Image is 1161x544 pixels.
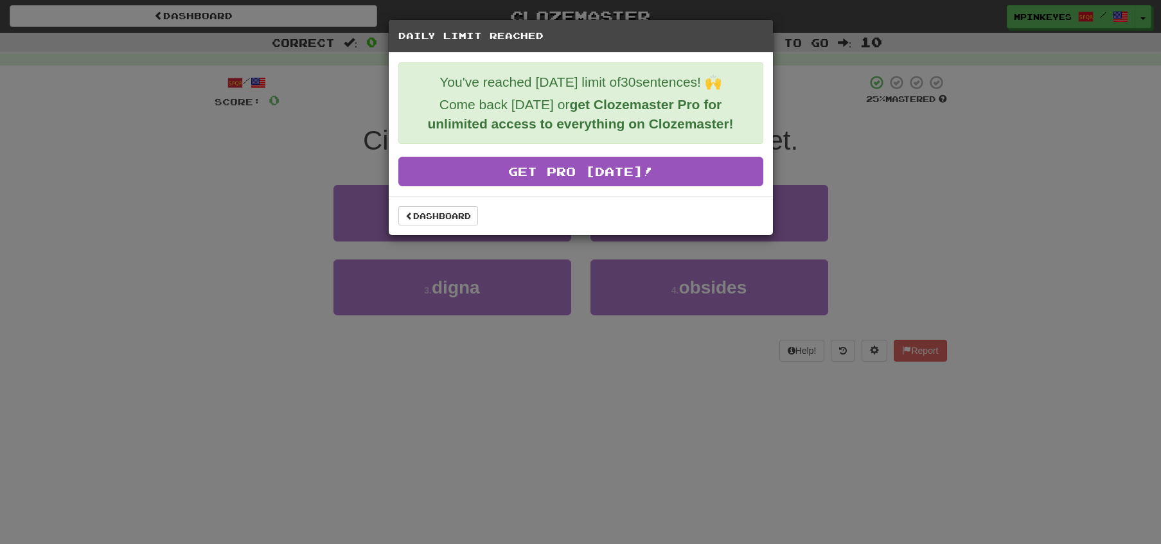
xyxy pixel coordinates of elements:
[409,73,753,92] p: You've reached [DATE] limit of 30 sentences! 🙌
[398,206,478,225] a: Dashboard
[409,95,753,134] p: Come back [DATE] or
[398,30,763,42] h5: Daily Limit Reached
[398,157,763,186] a: Get Pro [DATE]!
[427,97,733,131] strong: get Clozemaster Pro for unlimited access to everything on Clozemaster!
